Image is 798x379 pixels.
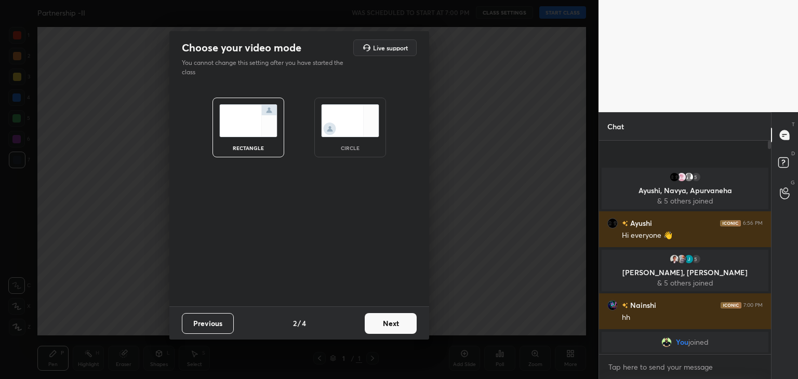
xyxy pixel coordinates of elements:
img: 3 [669,254,680,264]
p: [PERSON_NAME], [PERSON_NAME] [608,268,762,277]
div: grid [599,166,771,355]
h6: Nainshi [628,300,656,310]
p: & 5 others joined [608,197,762,205]
img: circleScreenIcon.acc0effb.svg [321,104,379,137]
div: 5 [691,172,701,182]
img: iconic-dark.1390631f.png [720,220,741,226]
div: 6:56 PM [743,220,763,226]
div: 7:00 PM [743,302,763,308]
img: 23bd3100f97241238e9cd5577f1b7dfd.jpg [669,172,680,182]
img: 3 [607,300,618,310]
h2: Choose your video mode [182,41,301,55]
img: no-rating-badge.077c3623.svg [622,221,628,226]
img: iconic-dark.1390631f.png [721,302,741,308]
p: Ayushi, Navya, Apurvaneha [608,186,762,195]
img: 3 [684,254,694,264]
img: 1cc904bdcb2340b7949a60aa4d9586b8.jpg [676,254,687,264]
img: default.png [684,172,694,182]
img: 23bd3100f97241238e9cd5577f1b7dfd.jpg [607,218,618,228]
h5: Live support [373,45,408,51]
p: T [792,120,795,128]
h4: 2 [293,318,297,329]
h4: / [298,318,301,329]
p: You cannot change this setting after you have started the class [182,58,350,77]
div: Hi everyone 👋 [622,231,763,241]
p: Chat [599,113,632,140]
img: 6e44c7197206462c8ee6353c1c690b7a.jpg [676,172,687,182]
div: circle [329,145,371,151]
div: hh [622,313,763,323]
p: D [791,150,795,157]
div: rectangle [228,145,269,151]
span: You [676,338,688,346]
h6: Ayushi [628,218,652,228]
span: joined [688,338,709,346]
img: normalScreenIcon.ae25ed63.svg [219,104,277,137]
button: Next [365,313,417,334]
h4: 4 [302,318,306,329]
div: 5 [691,254,701,264]
img: 6f4578c4c6224cea84386ccc78b3bfca.jpg [661,337,672,347]
p: G [791,179,795,186]
p: & 5 others joined [608,279,762,287]
img: no-rating-badge.077c3623.svg [622,303,628,308]
button: Previous [182,313,234,334]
